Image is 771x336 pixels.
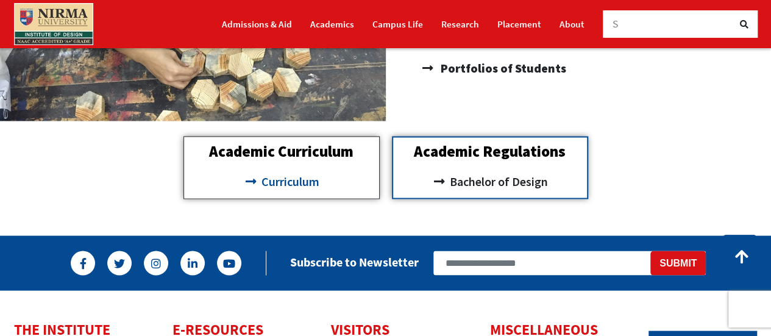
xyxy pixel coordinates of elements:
a: Academics [310,13,354,35]
a: Research [441,13,479,35]
span: Bachelor of Design [447,171,548,191]
a: Bachelor of Design [399,171,581,191]
a: Campus Life [372,13,423,35]
h2: Academic Curriculum [190,143,373,159]
img: main_logo [14,3,93,45]
h2: Subscribe to Newsletter [290,254,419,269]
span: Portfolios of Students [438,55,566,80]
span: Curriculum [258,171,319,191]
a: About [560,13,584,35]
a: Curriculum [190,171,373,191]
button: Submit [650,251,706,275]
a: Portfolios of Students [422,55,759,80]
a: Admissions & Aid [222,13,292,35]
span: S [613,17,619,30]
a: Placement [497,13,541,35]
h2: Academic Regulations [399,143,581,159]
